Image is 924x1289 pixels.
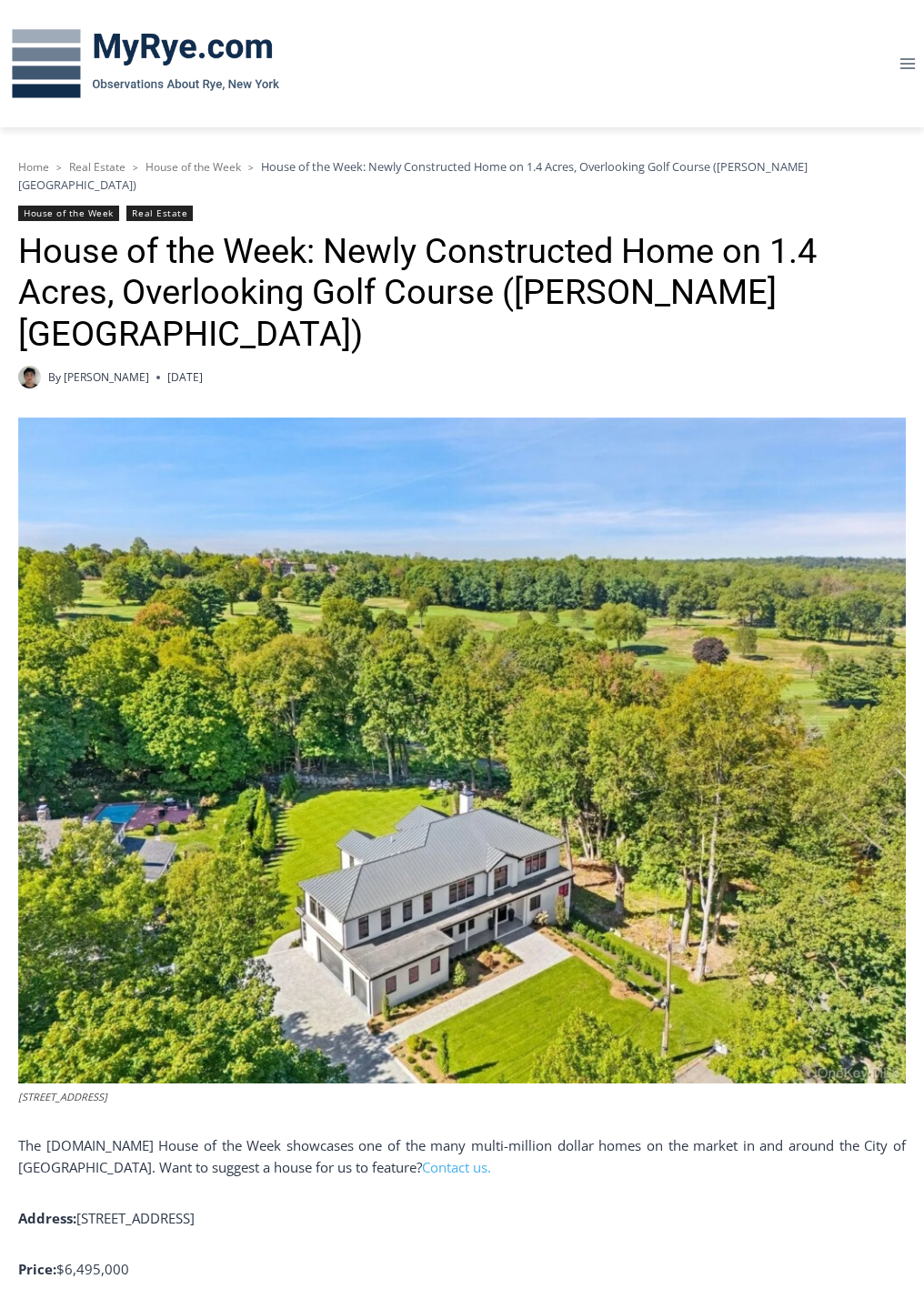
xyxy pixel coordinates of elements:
a: Home [18,159,49,175]
span: House of the Week: Newly Constructed Home on 1.4 Acres, Overlooking Golf Course ([PERSON_NAME][GE... [18,158,808,193]
img: 11 Boxwood Lane, Rye [18,418,906,1083]
a: Contact us. [422,1158,491,1176]
a: House of the Week [18,206,119,221]
b: Address: [18,1209,76,1227]
button: Open menu [890,49,924,77]
a: Author image [18,366,41,388]
span: > [56,161,62,174]
img: Patel, Devan - bio cropped 200x200 [18,366,41,388]
a: House of the Week [146,159,241,175]
a: Real Estate [126,206,193,221]
span: > [248,161,254,174]
p: The [DOMAIN_NAME] House of the Week showcases one of the many multi-million dollar homes on the m... [18,1134,906,1178]
time: [DATE] [167,368,203,386]
span: [STREET_ADDRESS] [76,1209,195,1227]
span: By [48,368,61,386]
span: $6,495,000 [56,1260,129,1278]
nav: Breadcrumbs [18,157,906,195]
a: [PERSON_NAME] [64,369,149,385]
figcaption: [STREET_ADDRESS] [18,1089,906,1105]
b: Price: [18,1260,56,1278]
h1: House of the Week: Newly Constructed Home on 1.4 Acres, Overlooking Golf Course ([PERSON_NAME][GE... [18,231,906,356]
a: Real Estate [69,159,126,175]
span: > [133,161,138,174]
